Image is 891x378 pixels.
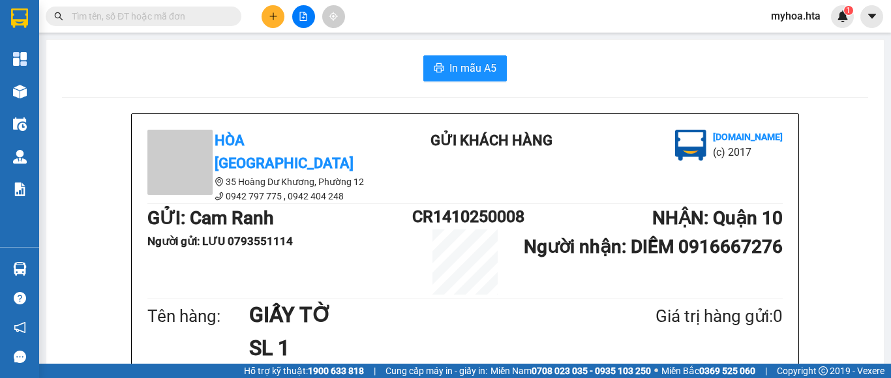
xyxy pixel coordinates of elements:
[72,9,226,23] input: Tìm tên, số ĐT hoặc mã đơn
[844,6,853,15] sup: 1
[308,366,364,376] strong: 1900 633 818
[765,364,767,378] span: |
[269,12,278,21] span: plus
[13,150,27,164] img: warehouse-icon
[322,5,345,28] button: aim
[147,175,382,189] li: 35 Hoàng Dư Khương, Phường 12
[661,364,755,378] span: Miền Bắc
[524,236,783,257] b: Người nhận : DIỄM 0916667276
[299,12,308,21] span: file-add
[592,303,783,330] div: Giá trị hàng gửi: 0
[215,132,354,171] b: Hòa [GEOGRAPHIC_DATA]
[13,52,27,66] img: dashboard-icon
[13,117,27,131] img: warehouse-icon
[385,364,487,378] span: Cung cấp máy in - giấy in:
[819,366,828,375] span: copyright
[430,132,552,149] b: Gửi khách hàng
[11,8,28,28] img: logo-vxr
[147,189,382,203] li: 0942 797 775 , 0942 404 248
[249,298,592,331] h1: GIẤY TỜ
[654,368,658,373] span: ⚪️
[13,262,27,276] img: warehouse-icon
[675,130,706,161] img: logo.jpg
[412,204,518,229] h1: CR1410250008
[434,63,444,75] span: printer
[14,292,26,304] span: question-circle
[713,144,783,160] li: (c) 2017
[846,6,851,15] span: 1
[244,364,364,378] span: Hỗ trợ kỹ thuật:
[215,192,224,201] span: phone
[13,182,27,196] img: solution-icon
[652,207,783,229] b: NHẬN : Quận 10
[13,85,27,98] img: warehouse-icon
[860,5,883,28] button: caret-down
[147,235,293,248] b: Người gửi : LƯU 0793551114
[449,60,496,76] span: In mẫu A5
[532,366,651,376] strong: 0708 023 035 - 0935 103 250
[215,177,224,186] span: environment
[713,132,783,142] b: [DOMAIN_NAME]
[249,332,592,364] h1: SL 1
[837,10,849,22] img: icon-new-feature
[761,8,831,24] span: myhoa.hta
[147,207,274,229] b: GỬI : Cam Ranh
[147,303,249,330] div: Tên hàng:
[699,366,755,376] strong: 0369 525 060
[374,364,376,378] span: |
[329,12,338,21] span: aim
[491,364,651,378] span: Miền Nam
[292,5,315,28] button: file-add
[866,10,878,22] span: caret-down
[262,5,284,28] button: plus
[14,351,26,363] span: message
[54,12,63,21] span: search
[14,321,26,334] span: notification
[423,55,507,81] button: printerIn mẫu A5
